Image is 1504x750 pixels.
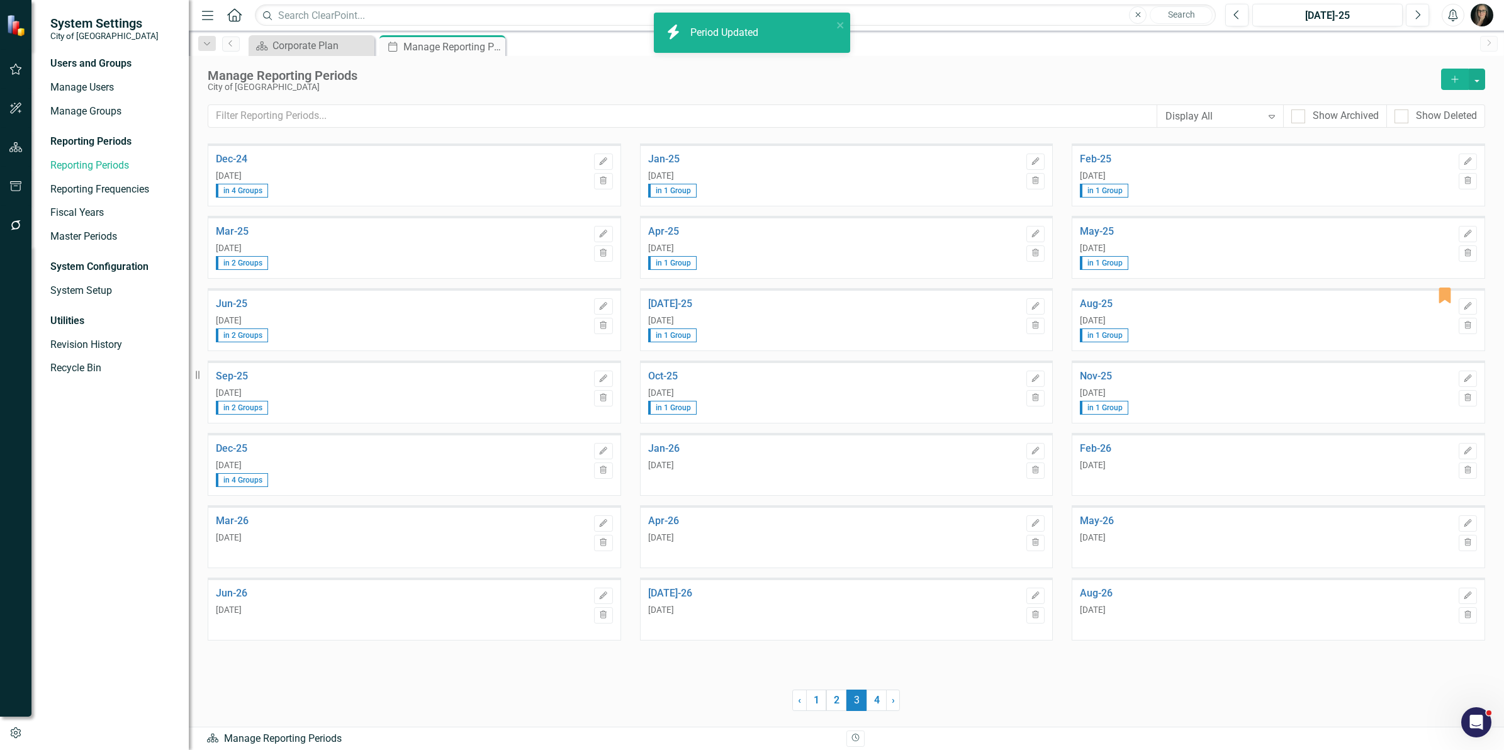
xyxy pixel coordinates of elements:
[1080,328,1128,342] span: in 1 Group
[50,314,176,328] div: Utilities
[648,533,1020,543] div: [DATE]
[1080,605,1452,615] div: [DATE]
[1080,461,1452,471] div: [DATE]
[216,328,268,342] span: in 2 Groups
[648,588,1020,599] a: [DATE]-26
[1080,388,1452,398] div: [DATE]
[1080,226,1452,237] a: May-25
[50,135,176,149] div: Reporting Periods
[50,104,176,119] a: Manage Groups
[50,31,159,41] small: City of [GEOGRAPHIC_DATA]
[252,38,371,53] a: Corporate Plan
[648,256,697,270] span: in 1 Group
[798,694,801,706] span: ‹
[208,69,1435,82] div: Manage Reporting Periods
[690,26,761,40] div: Period Updated
[648,316,1020,326] div: [DATE]
[836,18,845,32] button: close
[1080,154,1452,165] a: Feb-25
[648,226,1020,237] a: Apr-25
[208,82,1435,92] div: City of [GEOGRAPHIC_DATA]
[1168,9,1195,20] span: Search
[1080,401,1128,415] span: in 1 Group
[403,39,502,55] div: Manage Reporting Periods
[1080,443,1452,454] a: Feb-26
[1080,298,1452,310] a: Aug-25
[1080,171,1452,181] div: [DATE]
[50,206,176,220] a: Fiscal Years
[216,226,588,237] a: Mar-25
[648,328,697,342] span: in 1 Group
[50,338,176,352] a: Revision History
[648,388,1020,398] div: [DATE]
[216,243,588,254] div: [DATE]
[216,371,588,382] a: Sep-25
[648,605,1020,615] div: [DATE]
[892,694,895,706] span: ›
[6,14,28,36] img: ClearPoint Strategy
[648,298,1020,310] a: [DATE]-25
[206,732,837,746] div: Manage Reporting Periods
[208,104,1157,128] input: Filter Reporting Periods...
[216,388,588,398] div: [DATE]
[216,473,268,487] span: in 4 Groups
[1080,588,1452,599] a: Aug-26
[50,361,176,376] a: Recycle Bin
[1080,316,1452,326] div: [DATE]
[50,284,176,298] a: System Setup
[648,154,1020,165] a: Jan-25
[806,690,826,711] a: 1
[255,4,1216,26] input: Search ClearPoint...
[1416,109,1477,123] div: Show Deleted
[1080,371,1452,382] a: Nov-25
[50,230,176,244] a: Master Periods
[1080,515,1452,527] a: May-26
[1165,109,1262,123] div: Display All
[1080,533,1452,543] div: [DATE]
[1080,184,1128,198] span: in 1 Group
[216,401,268,415] span: in 2 Groups
[216,533,588,543] div: [DATE]
[50,159,176,173] a: Reporting Periods
[272,38,371,53] div: Corporate Plan
[216,298,588,310] a: Jun-25
[648,401,697,415] span: in 1 Group
[216,443,588,454] a: Dec-25
[216,184,268,198] span: in 4 Groups
[216,316,588,326] div: [DATE]
[50,16,159,31] span: System Settings
[1150,6,1213,24] button: Search
[50,57,176,71] div: Users and Groups
[216,461,588,471] div: [DATE]
[1461,707,1491,737] iframe: Intercom live chat
[826,690,846,711] a: 2
[648,184,697,198] span: in 1 Group
[216,588,588,599] a: Jun-26
[1252,4,1403,26] button: [DATE]-25
[648,371,1020,382] a: Oct-25
[1313,109,1379,123] div: Show Archived
[648,443,1020,454] a: Jan-26
[648,243,1020,254] div: [DATE]
[846,690,867,711] span: 3
[1257,8,1398,23] div: [DATE]-25
[216,605,588,615] div: [DATE]
[216,515,588,527] a: Mar-26
[1080,256,1128,270] span: in 1 Group
[50,182,176,197] a: Reporting Frequencies
[216,154,588,165] a: Dec-24
[50,81,176,95] a: Manage Users
[50,260,176,274] div: System Configuration
[216,171,588,181] div: [DATE]
[216,256,268,270] span: in 2 Groups
[648,461,1020,471] div: [DATE]
[648,171,1020,181] div: [DATE]
[648,515,1020,527] a: Apr-26
[1080,243,1452,254] div: [DATE]
[867,690,887,711] a: 4
[1471,4,1493,26] img: Natalie Kovach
